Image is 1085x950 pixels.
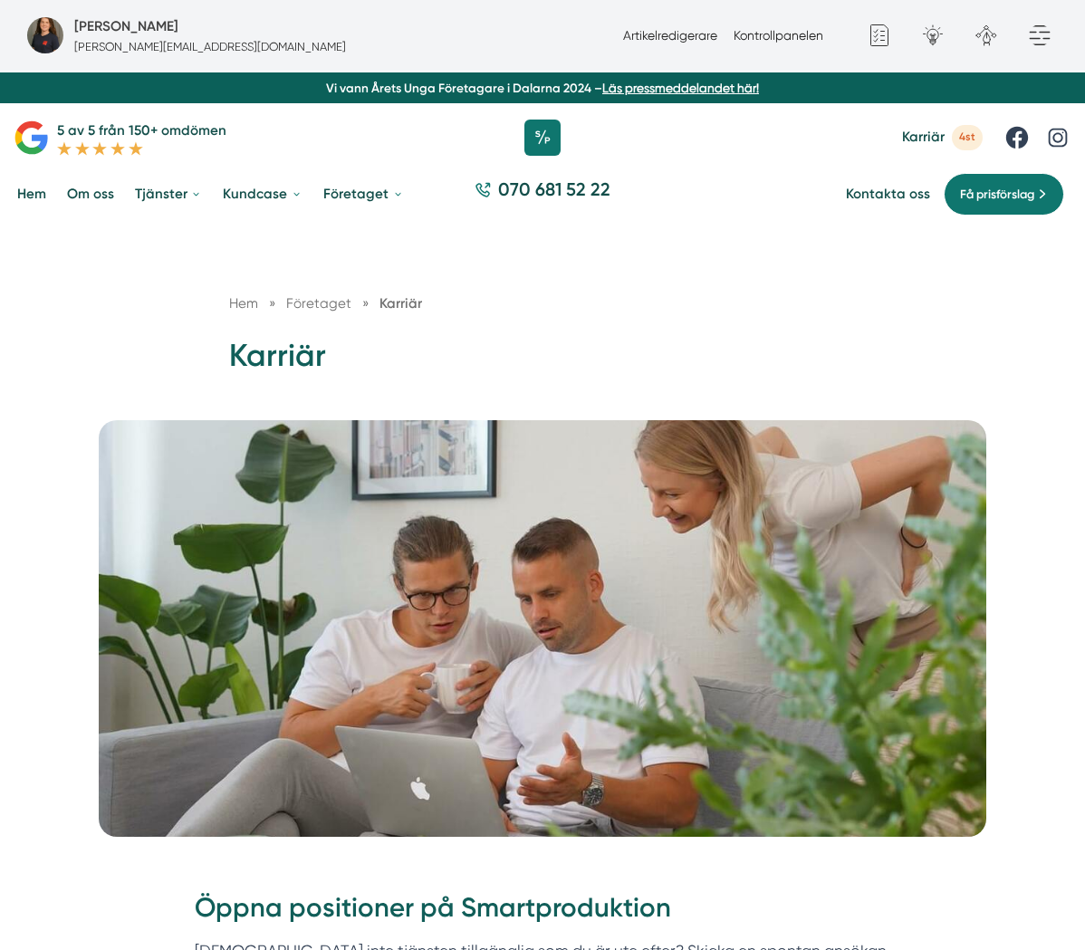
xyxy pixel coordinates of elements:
[99,420,986,837] img: Karriär
[602,81,759,95] a: Läs pressmeddelandet här!
[286,295,351,312] span: Företaget
[960,185,1034,204] span: Få prisförslag
[74,38,346,55] p: [PERSON_NAME][EMAIL_ADDRESS][DOMAIN_NAME]
[7,80,1079,97] p: Vi vann Årets Unga Företagare i Dalarna 2024 –
[63,172,118,217] a: Om oss
[468,178,618,212] a: 070 681 52 22
[362,293,369,314] span: »
[286,295,355,312] a: Företaget
[623,28,717,43] a: Artikelredigerare
[219,172,305,217] a: Kundcase
[902,125,983,149] a: Karriär 4st
[57,120,226,141] p: 5 av 5 från 150+ omdömen
[944,173,1064,216] a: Få prisförslag
[14,172,50,217] a: Hem
[846,186,930,203] a: Kontakta oss
[131,172,206,217] a: Tjänster
[498,178,610,203] span: 070 681 52 22
[229,335,856,390] h1: Karriär
[734,28,823,43] a: Kontrollpanelen
[195,889,890,937] h2: Öppna positioner på Smartproduktion
[379,295,422,312] a: Karriär
[229,293,856,314] nav: Breadcrumb
[27,17,63,53] img: foretagsbild-pa-smartproduktion-ett-foretag-i-dalarnas-lan.jpg
[229,295,258,312] a: Hem
[320,172,407,217] a: Företaget
[74,15,178,37] h5: Administratör
[269,293,275,314] span: »
[902,129,945,146] span: Karriär
[952,125,983,149] span: 4st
